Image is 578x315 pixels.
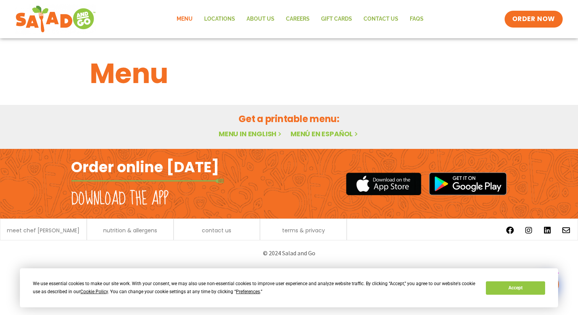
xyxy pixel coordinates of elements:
a: FAQs [404,10,429,28]
a: Menú en español [291,129,359,139]
img: google_play [429,172,507,195]
button: Accept [486,281,545,295]
img: appstore [346,171,421,196]
p: © 2024 Salad and Go [75,248,503,258]
a: ORDER NOW [505,11,563,28]
a: nutrition & allergens [103,228,157,233]
nav: Menu [171,10,429,28]
a: About Us [241,10,280,28]
a: GIFT CARDS [315,10,358,28]
div: We use essential cookies to make our site work. With your consent, we may also use non-essential ... [33,280,477,296]
img: new-SAG-logo-768×292 [15,4,96,34]
a: Contact Us [358,10,404,28]
span: Cookie Policy [80,289,108,294]
a: Menu [171,10,198,28]
h2: Order online [DATE] [71,158,219,176]
a: Locations [198,10,241,28]
h1: Menu [90,53,488,94]
h2: Download the app [71,188,169,210]
a: meet chef [PERSON_NAME] [7,228,80,233]
span: Preferences [236,289,260,294]
span: ORDER NOW [512,15,555,24]
a: contact us [202,228,231,233]
a: Menu in English [219,129,283,139]
h2: Get a printable menu: [90,112,488,126]
div: Cookie Consent Prompt [20,268,558,307]
a: terms & privacy [282,228,325,233]
img: fork [71,179,224,183]
a: Careers [280,10,315,28]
